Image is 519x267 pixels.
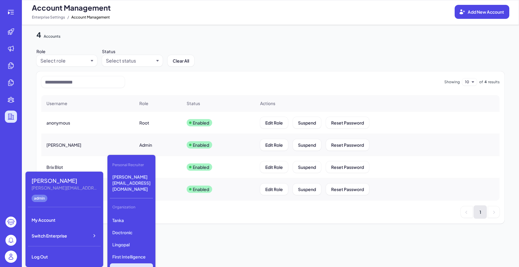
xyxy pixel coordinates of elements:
[106,57,154,64] button: Select status
[40,57,88,64] button: Select role
[331,187,364,192] span: Reset Password
[32,176,98,185] div: Maggie
[293,117,321,128] button: Suspend
[110,171,153,194] p: [PERSON_NAME][EMAIL_ADDRESS][DOMAIN_NAME]
[193,186,209,192] p: Enabled
[331,142,364,148] span: Reset Password
[5,251,17,263] img: user_logo.png
[173,58,189,63] span: Clear All
[32,3,111,12] span: Account Management
[40,57,66,64] div: Select role
[32,195,47,202] div: admin
[479,79,483,85] span: of
[102,49,115,54] label: Status
[110,215,153,226] p: Tanka
[139,142,152,148] div: Admin
[455,5,509,19] button: Add New Account
[298,120,316,125] span: Suspend
[139,100,148,106] span: Role
[265,142,283,148] span: Edit Role
[260,161,288,173] button: Edit Role
[110,239,153,250] p: Lingopal
[110,160,153,170] div: Personal Recruiter
[298,164,316,170] span: Suspend
[44,34,60,39] span: Accounts
[110,202,153,212] div: Organization
[36,49,46,54] label: Role
[28,213,101,227] div: My Account
[468,9,504,15] span: Add New Account
[187,100,200,106] span: Status
[32,185,98,191] div: Maggie@joinbrix.com
[461,206,472,218] li: Previous
[36,30,41,39] span: 4
[298,187,316,192] span: Suspend
[265,164,283,170] span: Edit Role
[139,120,149,126] div: Root
[265,187,283,192] span: Edit Role
[193,120,209,126] p: Enabled
[444,79,460,85] span: Showing
[106,57,136,64] div: Select status
[193,142,209,148] p: Enabled
[326,183,369,195] button: Reset Password
[473,205,487,219] li: page 1
[46,164,63,170] span: Brix Blot
[193,164,209,170] p: Enabled
[488,206,500,218] li: Next
[46,142,81,148] span: [PERSON_NAME]
[260,139,288,151] button: Edit Role
[71,14,110,21] span: Account Management
[331,120,364,125] span: Reset Password
[293,161,321,173] button: Suspend
[110,227,153,238] p: Doctronic
[46,120,70,126] span: anonymous
[28,250,101,263] div: Log Out
[293,139,321,151] button: Suspend
[484,79,487,85] span: 4
[260,183,288,195] button: Edit Role
[488,79,500,85] span: results
[465,78,469,86] button: 10
[46,100,67,106] span: Username
[331,164,364,170] span: Reset Password
[260,117,288,128] button: Edit Role
[265,120,283,125] span: Edit Role
[168,55,194,67] button: Clear All
[110,251,153,262] p: First Intelligence
[326,117,369,128] button: Reset Password
[260,100,275,106] span: Actions
[293,183,321,195] button: Suspend
[67,14,69,21] span: /
[326,161,369,173] button: Reset Password
[298,142,316,148] span: Suspend
[326,139,369,151] button: Reset Password
[32,233,67,239] span: Switch Enterprise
